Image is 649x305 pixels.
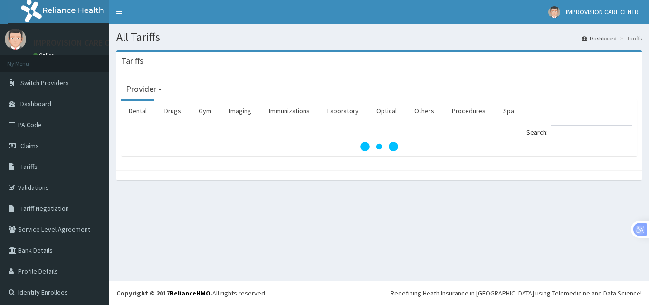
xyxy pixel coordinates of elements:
[116,31,642,43] h1: All Tariffs
[261,101,317,121] a: Immunizations
[157,101,189,121] a: Drugs
[20,162,38,171] span: Tariffs
[566,8,642,16] span: IMPROVISION CARE CENTRE
[391,288,642,298] div: Redefining Heath Insurance in [GEOGRAPHIC_DATA] using Telemedicine and Data Science!
[20,79,69,87] span: Switch Providers
[369,101,404,121] a: Optical
[320,101,366,121] a: Laboratory
[170,289,210,297] a: RelianceHMO
[526,125,632,139] label: Search:
[221,101,259,121] a: Imaging
[33,39,134,47] p: IMPROVISION CARE CENTRE
[548,6,560,18] img: User Image
[20,204,69,213] span: Tariff Negotiation
[121,101,154,121] a: Dental
[582,34,617,42] a: Dashboard
[360,128,398,166] svg: audio-loading
[191,101,219,121] a: Gym
[20,99,51,108] span: Dashboard
[109,281,649,305] footer: All rights reserved.
[20,141,39,150] span: Claims
[496,101,522,121] a: Spa
[33,52,56,59] a: Online
[121,57,143,65] h3: Tariffs
[618,34,642,42] li: Tariffs
[116,289,212,297] strong: Copyright © 2017 .
[407,101,442,121] a: Others
[5,29,26,50] img: User Image
[551,125,632,139] input: Search:
[126,85,161,93] h3: Provider -
[444,101,493,121] a: Procedures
